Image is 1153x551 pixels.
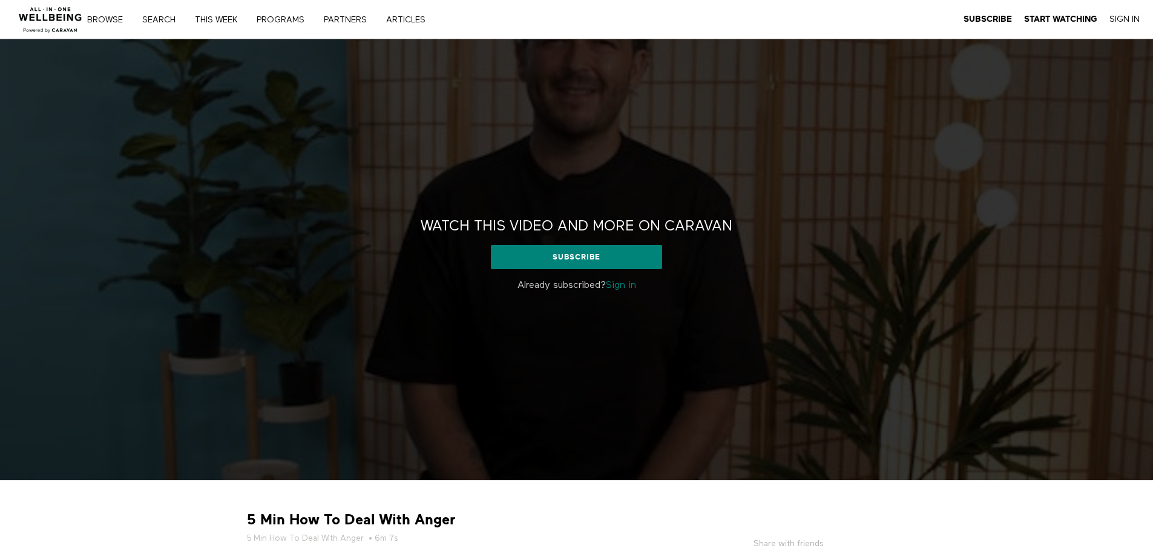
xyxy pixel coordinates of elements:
[138,16,188,24] a: Search
[1024,14,1097,25] a: Start Watching
[320,16,379,24] a: PARTNERS
[252,16,317,24] a: PROGRAMS
[83,16,136,24] a: Browse
[247,510,455,529] strong: 5 Min How To Deal With Anger
[1024,15,1097,24] strong: Start Watching
[247,532,364,544] a: 5 Min How To Deal With Anger
[964,15,1012,24] strong: Subscribe
[964,14,1012,25] a: Subscribe
[382,16,438,24] a: ARTICLES
[247,532,652,544] h5: • 6m 7s
[491,245,662,269] a: Subscribe
[421,217,732,236] h2: Watch this video and more on CARAVAN
[398,278,755,293] p: Already subscribed?
[96,13,450,25] nav: Primary
[191,16,250,24] a: THIS WEEK
[1109,14,1140,25] a: Sign In
[606,281,636,290] a: Sign in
